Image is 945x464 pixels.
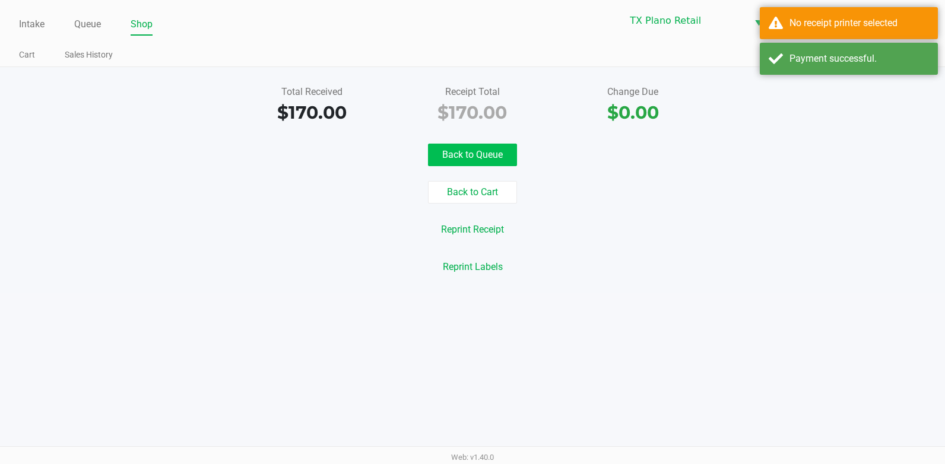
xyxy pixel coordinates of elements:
[241,99,383,126] div: $170.00
[562,99,704,126] div: $0.00
[789,16,929,30] div: No receipt printer selected
[428,181,517,204] button: Back to Cart
[747,7,770,34] button: Select
[428,144,517,166] button: Back to Queue
[401,85,544,99] div: Receipt Total
[562,85,704,99] div: Change Due
[19,16,45,33] a: Intake
[789,52,929,66] div: Payment successful.
[74,16,101,33] a: Queue
[451,453,494,462] span: Web: v1.40.0
[65,47,113,62] a: Sales History
[241,85,383,99] div: Total Received
[401,99,544,126] div: $170.00
[131,16,153,33] a: Shop
[19,47,35,62] a: Cart
[630,14,740,28] span: TX Plano Retail
[435,256,510,278] button: Reprint Labels
[433,218,512,241] button: Reprint Receipt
